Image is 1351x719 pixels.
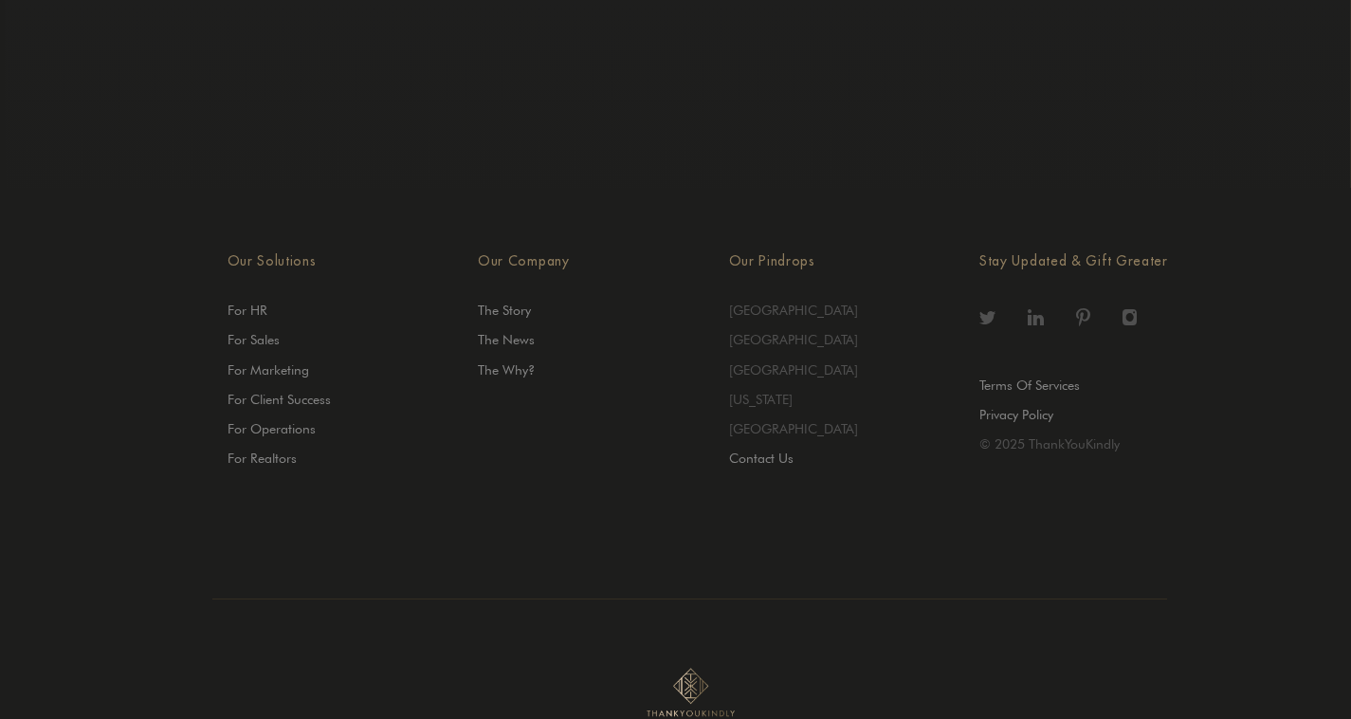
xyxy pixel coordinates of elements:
[478,332,535,347] a: The News
[228,254,479,267] h4: Our Solutions
[729,325,980,355] li: [GEOGRAPHIC_DATA]
[979,429,1231,458] li: © 2025 ThankYouKindly
[729,414,980,443] li: [GEOGRAPHIC_DATA]
[729,296,980,325] li: [GEOGRAPHIC_DATA]
[729,355,980,384] li: [GEOGRAPHIC_DATA]
[979,378,1080,393] a: Terms Of Services
[478,362,535,378] a: The Why?
[979,254,1231,267] h4: Stay Updated & Gift Greater
[228,362,309,378] a: For Marketing
[979,407,1053,422] a: Privacy Policy
[729,451,794,466] a: Contact Us
[228,392,331,407] a: For Client Success
[478,303,531,318] a: The Story
[228,332,280,347] a: For Sales
[645,666,735,719] img: Stencil Logo
[1123,309,1138,324] img: instagram icon
[228,451,297,466] a: For Realtors
[729,254,980,267] h4: Our Pindrops
[1076,308,1090,327] img: pinterest icon
[228,421,316,436] a: For Operations
[1028,309,1044,324] img: linkedin icon
[979,311,995,324] img: twitter icon
[478,254,729,267] h4: Our Company
[228,303,267,318] a: For HR
[729,384,980,414] li: [US_STATE]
